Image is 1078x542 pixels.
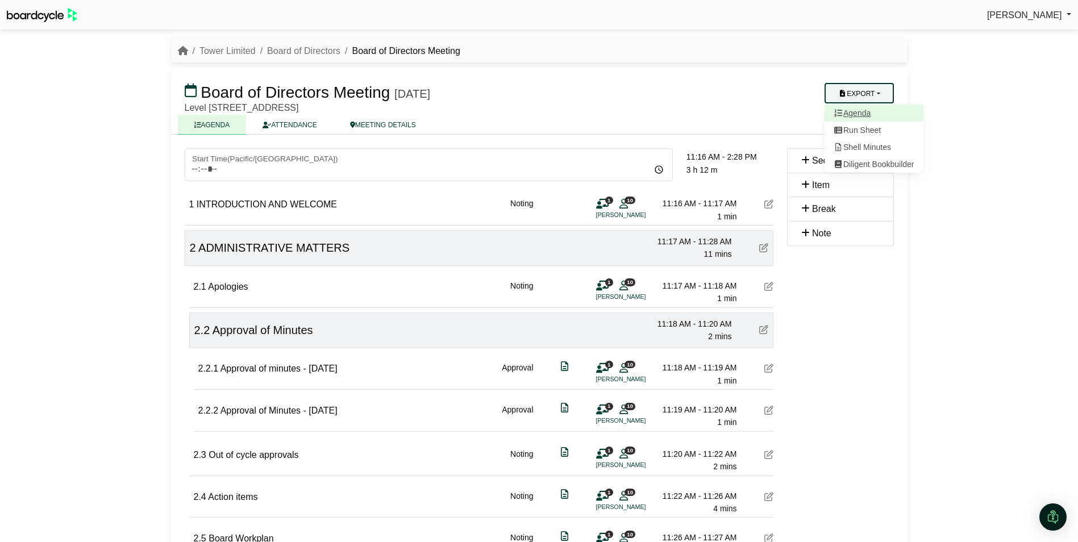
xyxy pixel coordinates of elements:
li: Board of Directors Meeting [340,44,460,59]
li: [PERSON_NAME] [596,502,681,512]
div: Open Intercom Messenger [1039,503,1067,531]
span: Section [812,156,842,165]
span: [PERSON_NAME] [987,10,1062,20]
a: Agenda [825,105,923,122]
span: Out of cycle approvals [209,450,298,460]
span: 1 [605,489,613,496]
span: 10 [625,531,635,538]
li: [PERSON_NAME] [596,374,681,384]
span: 2 mins [713,462,736,471]
span: Item [812,180,830,190]
span: Board of Directors Meeting [201,84,390,101]
span: 1 min [717,294,736,303]
span: 2.3 [194,450,206,460]
div: Approval [502,361,533,387]
a: AGENDA [178,115,247,135]
a: [PERSON_NAME] [987,8,1071,23]
span: Approval of Minutes - [DATE] [220,406,338,415]
div: 11:18 AM - 11:20 AM [652,318,732,330]
span: 10 [625,197,635,204]
a: Tower Limited [199,46,256,56]
span: 1 [189,199,194,209]
div: 11:16 AM - 11:17 AM [657,197,737,210]
a: MEETING DETAILS [334,115,432,135]
span: Action items [208,492,257,502]
span: 1 min [717,212,736,221]
span: Apologies [208,282,248,291]
div: 11:17 AM - 11:18 AM [657,280,737,292]
span: 1 [605,361,613,368]
div: [DATE] [394,87,430,101]
span: 2.2.1 [198,364,219,373]
div: Noting [510,448,533,473]
span: Approval of Minutes [213,324,313,336]
span: 10 [625,447,635,454]
span: 3 h 12 m [686,165,717,174]
span: 2 [190,241,196,254]
span: Note [812,228,831,238]
a: Run Sheet [825,122,923,139]
span: 1 [605,447,613,454]
span: 1 [605,403,613,410]
a: Board of Directors [267,46,340,56]
li: [PERSON_NAME] [596,460,681,470]
div: Noting [510,490,533,515]
span: 2.1 [194,282,206,291]
div: 11:17 AM - 11:28 AM [652,235,732,248]
li: [PERSON_NAME] [596,210,681,220]
div: Approval [502,403,533,429]
span: Approval of minutes - [DATE] [220,364,338,373]
div: 11:16 AM - 2:28 PM [686,151,773,163]
span: 1 min [717,418,736,427]
span: 2.2.2 [198,406,219,415]
span: 10 [625,403,635,410]
li: [PERSON_NAME] [596,416,681,426]
img: BoardcycleBlackGreen-aaafeed430059cb809a45853b8cf6d952af9d84e6e89e1f1685b34bfd5cb7d64.svg [7,8,77,22]
span: 10 [625,361,635,368]
a: Diligent Bookbuilder [825,156,923,173]
button: Export [825,83,893,103]
span: ADMINISTRATIVE MATTERS [198,241,349,254]
li: [PERSON_NAME] [596,292,681,302]
div: 11:19 AM - 11:20 AM [657,403,737,416]
div: 11:18 AM - 11:19 AM [657,361,737,374]
nav: breadcrumb [178,44,460,59]
a: Shell Minutes [825,139,923,156]
a: ATTENDANCE [246,115,333,135]
span: 2 mins [708,332,731,341]
span: 4 mins [713,504,736,513]
span: 1 min [717,376,736,385]
span: 2.4 [194,492,206,502]
span: Break [812,204,836,214]
span: INTRODUCTION AND WELCOME [197,199,337,209]
span: Level [STREET_ADDRESS] [185,103,299,112]
span: 10 [625,489,635,496]
div: Noting [510,280,533,305]
span: 1 [605,197,613,204]
span: 1 [605,531,613,538]
span: 1 [605,278,613,286]
div: Noting [510,197,533,223]
div: 11:20 AM - 11:22 AM [657,448,737,460]
span: 10 [625,278,635,286]
span: 2.2 [194,324,210,336]
div: 11:22 AM - 11:26 AM [657,490,737,502]
span: 11 mins [704,249,731,259]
